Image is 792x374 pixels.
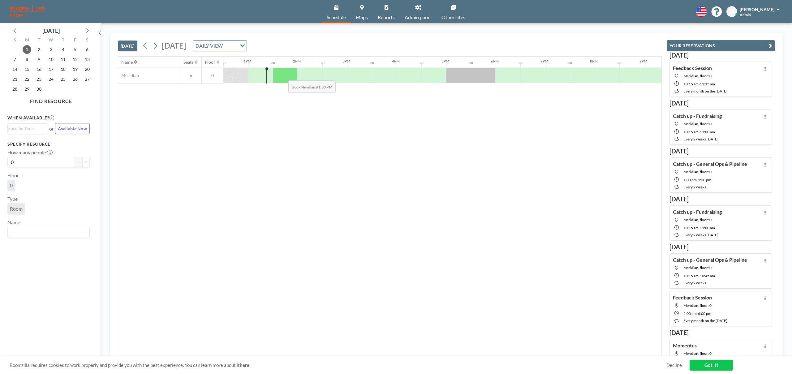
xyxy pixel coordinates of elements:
span: [PERSON_NAME] [740,7,774,12]
div: 1PM [243,59,251,63]
input: Search for option [8,228,86,236]
div: S [81,37,93,45]
h3: [DATE] [669,329,772,337]
span: 6:00 PM [698,311,711,316]
span: Book at [288,80,336,93]
span: 6 [180,73,201,78]
div: 9PM [639,59,647,63]
span: Thursday, September 25, 2025 [59,75,67,84]
h4: FIND RESOURCE [7,96,95,104]
span: Admin [740,12,751,17]
input: Search for option [8,125,44,132]
h3: [DATE] [669,99,772,107]
div: Search for option [8,124,48,133]
span: 10:45 AM [700,273,715,278]
span: Other sites [441,15,465,20]
button: [DATE] [118,41,137,51]
span: Monday, September 22, 2025 [23,75,31,84]
span: 1:30 PM [698,178,711,182]
span: Tuesday, September 30, 2025 [35,85,43,93]
h3: [DATE] [669,147,772,155]
span: DAILY VIEW [194,42,224,50]
span: Monday, September 8, 2025 [23,55,31,64]
span: or [49,126,54,132]
label: Type [7,196,18,202]
span: every month on the [DATE] [683,89,727,93]
span: Saturday, September 27, 2025 [83,75,92,84]
label: Floor [7,172,19,178]
div: 5PM [441,59,449,63]
span: Tuesday, September 2, 2025 [35,45,43,54]
span: every 2 weeks [683,281,706,285]
span: Meridian [118,73,139,78]
div: 30 [519,61,523,65]
span: Saturday, September 6, 2025 [83,45,92,54]
div: 4PM [392,59,400,63]
input: Search for option [225,42,236,50]
button: YOUR RESERVATIONS [667,40,775,51]
h3: [DATE] [669,195,772,203]
div: 30 [222,61,226,65]
label: Name [7,219,20,226]
span: Friday, September 19, 2025 [71,65,80,74]
div: S [9,37,21,45]
h3: [DATE] [669,243,772,251]
h4: Catch up - Fundraising [673,209,722,215]
span: 11:15 AM [700,82,715,86]
span: Admin panel [405,15,432,20]
a: here. [240,362,250,368]
span: [DATE] [162,41,186,50]
span: Sunday, September 28, 2025 [11,85,19,93]
span: Meridian, floor: 0 [683,170,712,174]
span: Friday, September 5, 2025 [71,45,80,54]
span: Friday, September 26, 2025 [71,75,80,84]
span: Wednesday, September 24, 2025 [47,75,55,84]
span: Meridian, floor: 0 [683,265,712,270]
span: Meridian, floor: 0 [683,217,712,222]
span: Roomzilla requires cookies to work properly and provide you with the best experience. You can lea... [10,362,666,368]
div: 6PM [491,59,499,63]
span: 10:15 AM [683,273,699,278]
span: Meridian, floor: 0 [683,74,712,78]
div: 8PM [590,59,598,63]
span: Meridian, floor: 0 [683,122,712,126]
span: Thursday, September 4, 2025 [59,45,67,54]
div: 30 [618,61,622,65]
span: - [699,130,700,134]
div: 2PM [293,59,301,63]
h4: Feedback Session [673,294,712,301]
span: Saturday, September 13, 2025 [83,55,92,64]
span: Meridian, floor: 0 [683,351,712,356]
div: 3PM [342,59,350,63]
div: 30 [321,61,325,65]
span: Tuesday, September 23, 2025 [35,75,43,84]
label: How many people? [7,149,53,156]
span: LB [730,9,734,15]
div: 30 [271,61,275,65]
div: 30 [420,61,424,65]
div: [DATE] [42,26,60,35]
span: Reports [378,15,395,20]
span: Room [10,206,23,212]
span: Sunday, September 14, 2025 [11,65,19,74]
h4: Feedback Session [673,65,712,71]
span: 1:00 PM [683,178,697,182]
span: 0 [202,73,223,78]
span: Wednesday, September 10, 2025 [47,55,55,64]
span: Thursday, September 18, 2025 [59,65,67,74]
div: Seats [183,59,193,65]
div: F [69,37,81,45]
span: Sunday, September 7, 2025 [11,55,19,64]
span: every 2 weeks [DATE] [683,137,718,141]
span: Available Now [58,126,87,131]
span: - [699,273,700,278]
div: 30 [370,61,374,65]
div: 7PM [540,59,548,63]
b: 1:30 PM [318,85,332,89]
span: Thursday, September 11, 2025 [59,55,67,64]
h4: Catch up - Fundraising [673,113,722,119]
span: 10:15 AM [683,130,699,134]
a: Decline [666,362,682,368]
span: Wednesday, September 3, 2025 [47,45,55,54]
div: Search for option [193,41,247,51]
